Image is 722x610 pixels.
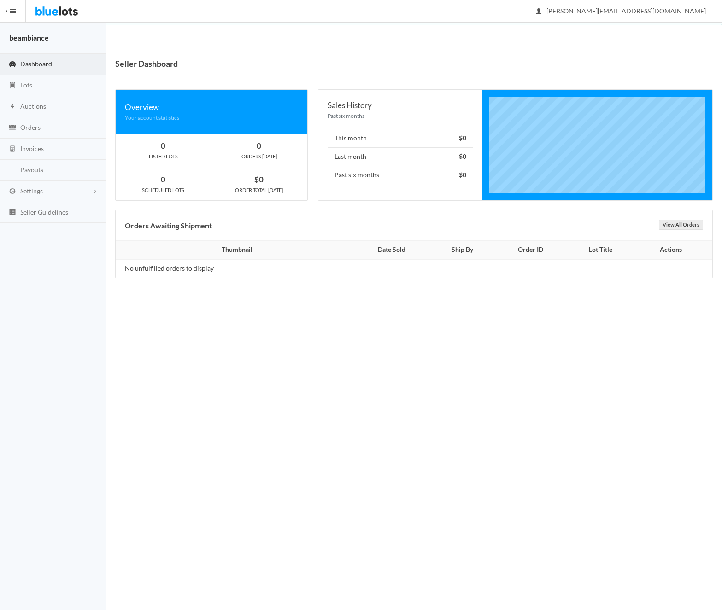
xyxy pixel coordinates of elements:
h1: Seller Dashboard [115,57,178,70]
ion-icon: paper plane [8,166,17,175]
ion-icon: cog [8,187,17,196]
ion-icon: calculator [8,145,17,154]
th: Lot Title [567,241,635,259]
strong: 0 [161,141,165,151]
th: Order ID [494,241,567,259]
div: Sales History [328,99,473,111]
div: ORDER TOTAL [DATE] [211,186,307,194]
li: Last month [328,147,473,166]
td: No unfulfilled orders to display [116,259,353,278]
strong: 0 [257,141,261,151]
div: ORDERS [DATE] [211,152,307,161]
span: Seller Guidelines [20,208,68,216]
strong: beambiance [9,33,49,42]
strong: $0 [459,171,466,179]
span: Orders [20,123,41,131]
strong: 0 [161,174,165,184]
span: Auctions [20,102,46,110]
th: Thumbnail [116,241,353,259]
ion-icon: list box [8,208,17,217]
div: Past six months [328,111,473,120]
ion-icon: speedometer [8,60,17,69]
strong: $0 [459,152,466,160]
span: Dashboard [20,60,52,68]
ion-icon: clipboard [8,81,17,90]
strong: $0 [459,134,466,142]
div: Overview [125,101,298,113]
div: LISTED LOTS [116,152,211,161]
span: Invoices [20,145,44,152]
div: Your account statistics [125,113,298,122]
li: This month [328,129,473,148]
ion-icon: cash [8,124,17,133]
b: Orders Awaiting Shipment [125,221,212,230]
span: Lots [20,81,32,89]
div: SCHEDULED LOTS [116,186,211,194]
li: Past six months [328,166,473,184]
span: Settings [20,187,43,195]
ion-icon: person [534,7,543,16]
th: Date Sold [353,241,430,259]
ion-icon: flash [8,103,17,111]
span: [PERSON_NAME][EMAIL_ADDRESS][DOMAIN_NAME] [536,7,706,15]
th: Ship By [430,241,494,259]
span: Payouts [20,166,43,174]
strong: $0 [254,174,264,184]
th: Actions [635,241,712,259]
a: View All Orders [659,220,703,230]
